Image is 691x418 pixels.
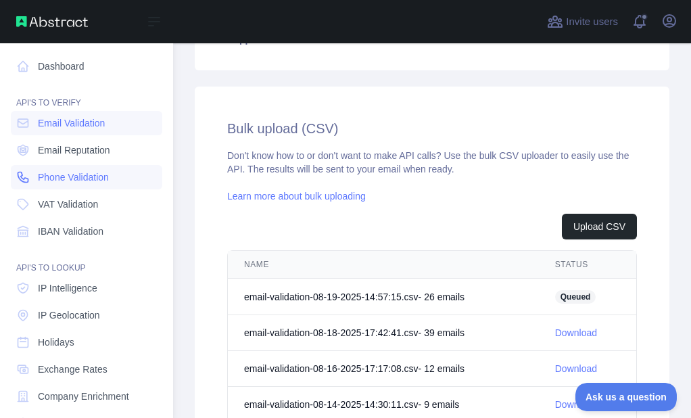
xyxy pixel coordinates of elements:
a: IBAN Validation [11,219,162,243]
td: email-validation-08-19-2025-14:57:15.csv - 26 email s [228,279,539,315]
a: Download [555,327,597,338]
a: VAT Validation [11,192,162,216]
img: Abstract API [16,16,88,27]
a: Email Validation [11,111,162,135]
button: Invite users [544,11,621,32]
a: Holidays [11,330,162,354]
button: Upload CSV [562,214,637,239]
span: IP Geolocation [38,308,100,322]
a: Download [555,363,597,374]
a: Company Enrichment [11,384,162,409]
a: Email Reputation [11,138,162,162]
span: Phone Validation [38,170,109,184]
div: API'S TO VERIFY [11,81,162,108]
td: email-validation-08-16-2025-17:17:08.csv - 12 email s [228,351,539,387]
a: Download [555,399,597,410]
td: email-validation-08-18-2025-17:42:41.csv - 39 email s [228,315,539,351]
span: Holidays [38,335,74,349]
a: Dashboard [11,54,162,78]
a: Phone Validation [11,165,162,189]
th: STATUS [539,251,636,279]
span: IP Intelligence [38,281,97,295]
span: Email Validation [38,116,105,130]
a: IP Geolocation [11,303,162,327]
span: IBAN Validation [38,225,103,238]
a: Learn more about bulk uploading [227,191,366,202]
div: API'S TO LOOKUP [11,246,162,273]
iframe: Toggle Customer Support [575,383,677,411]
h2: Bulk upload (CSV) [227,119,637,138]
a: Exchange Rates [11,357,162,381]
span: Company Enrichment [38,390,129,403]
a: IP Intelligence [11,276,162,300]
span: Exchange Rates [38,363,108,376]
span: Queued [555,290,596,304]
th: NAME [228,251,539,279]
span: Email Reputation [38,143,110,157]
span: Invite users [566,14,618,30]
span: VAT Validation [38,198,98,211]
